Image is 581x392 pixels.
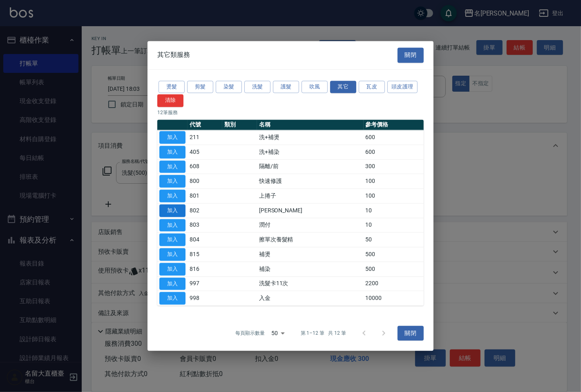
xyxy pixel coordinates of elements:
button: 加入 [159,219,185,232]
td: 211 [188,130,222,145]
td: 800 [188,174,222,189]
button: 瓦皮 [359,81,385,93]
button: 加入 [159,146,185,158]
button: 加入 [159,189,185,202]
td: 802 [188,203,222,218]
td: 隔離/前 [257,159,364,174]
td: 潤付 [257,218,364,232]
td: 500 [364,262,424,277]
th: 參考價格 [364,119,424,130]
td: 快速修護 [257,174,364,189]
td: 洗+補燙 [257,130,364,145]
p: 第 1–12 筆 共 12 筆 [301,330,346,337]
button: 燙髮 [159,81,185,93]
button: 清除 [157,95,183,107]
td: 洗+補染 [257,145,364,160]
button: 加入 [159,263,185,275]
td: 500 [364,247,424,262]
button: 吹風 [302,81,328,93]
button: 剪髮 [187,81,213,93]
td: 801 [188,189,222,203]
button: 加入 [159,175,185,188]
td: 補染 [257,262,364,277]
button: 加入 [159,292,185,305]
td: 600 [364,130,424,145]
td: 405 [188,145,222,160]
button: 其它 [330,81,356,93]
td: [PERSON_NAME] [257,203,364,218]
td: 804 [188,232,222,247]
td: 608 [188,159,222,174]
td: 10 [364,218,424,232]
td: 50 [364,232,424,247]
button: 關閉 [398,47,424,63]
td: 600 [364,145,424,160]
button: 染髮 [216,81,242,93]
p: 每頁顯示數量 [235,330,265,337]
button: 加入 [159,234,185,246]
span: 其它類服務 [157,51,190,59]
button: 加入 [159,204,185,217]
td: 入金 [257,291,364,306]
button: 加入 [159,248,185,261]
button: 洗髮 [244,81,270,93]
td: 擦單次養髮精 [257,232,364,247]
button: 加入 [159,277,185,290]
div: 50 [268,322,288,344]
td: 803 [188,218,222,232]
td: 300 [364,159,424,174]
th: 名稱 [257,119,364,130]
td: 100 [364,174,424,189]
td: 2200 [364,276,424,291]
td: 816 [188,262,222,277]
td: 補燙 [257,247,364,262]
td: 10000 [364,291,424,306]
td: 上捲子 [257,189,364,203]
td: 10 [364,203,424,218]
button: 頭皮護理 [387,81,418,93]
td: 100 [364,189,424,203]
td: 815 [188,247,222,262]
button: 加入 [159,131,185,144]
th: 類別 [222,119,257,130]
button: 護髮 [273,81,299,93]
td: 998 [188,291,222,306]
button: 關閉 [398,326,424,341]
td: 洗髮卡11次 [257,276,364,291]
p: 12 筆服務 [157,109,424,116]
th: 代號 [188,119,222,130]
td: 997 [188,276,222,291]
button: 加入 [159,160,185,173]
